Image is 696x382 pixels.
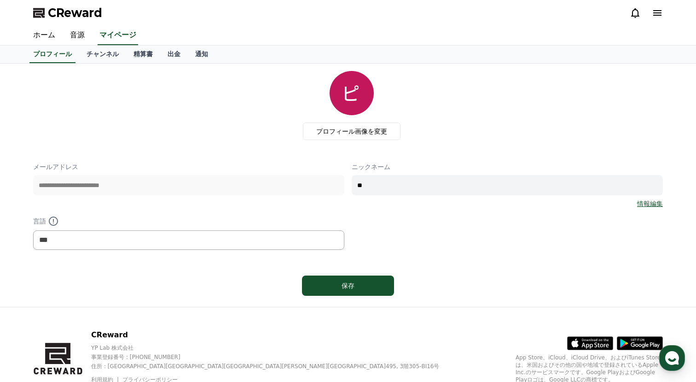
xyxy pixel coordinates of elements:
p: 言語 [33,216,344,227]
a: ホーム [26,26,63,45]
img: profile_image [330,71,374,115]
p: 住所 : [GEOGRAPHIC_DATA][GEOGRAPHIC_DATA][GEOGRAPHIC_DATA][PERSON_NAME][GEOGRAPHIC_DATA]495, 3階305-... [91,363,447,370]
label: プロフィール画像を変更 [303,123,400,140]
a: 通知 [188,46,215,63]
a: 精算書 [126,46,160,63]
a: チャンネル [79,46,126,63]
p: YP Lab 株式会社 [91,344,447,352]
a: 出金 [160,46,188,63]
p: ニックネーム [352,162,663,171]
span: CReward [48,6,102,20]
p: CReward [91,329,447,341]
p: 事業登録番号 : [PHONE_NUMBER] [91,353,447,361]
a: CReward [33,6,102,20]
a: 情報編集 [637,199,663,208]
a: 音源 [63,26,92,45]
div: 保存 [320,281,376,290]
a: マイページ [98,26,138,45]
a: プロフィール [29,46,75,63]
p: メールアドレス [33,162,344,171]
button: 保存 [302,276,394,296]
